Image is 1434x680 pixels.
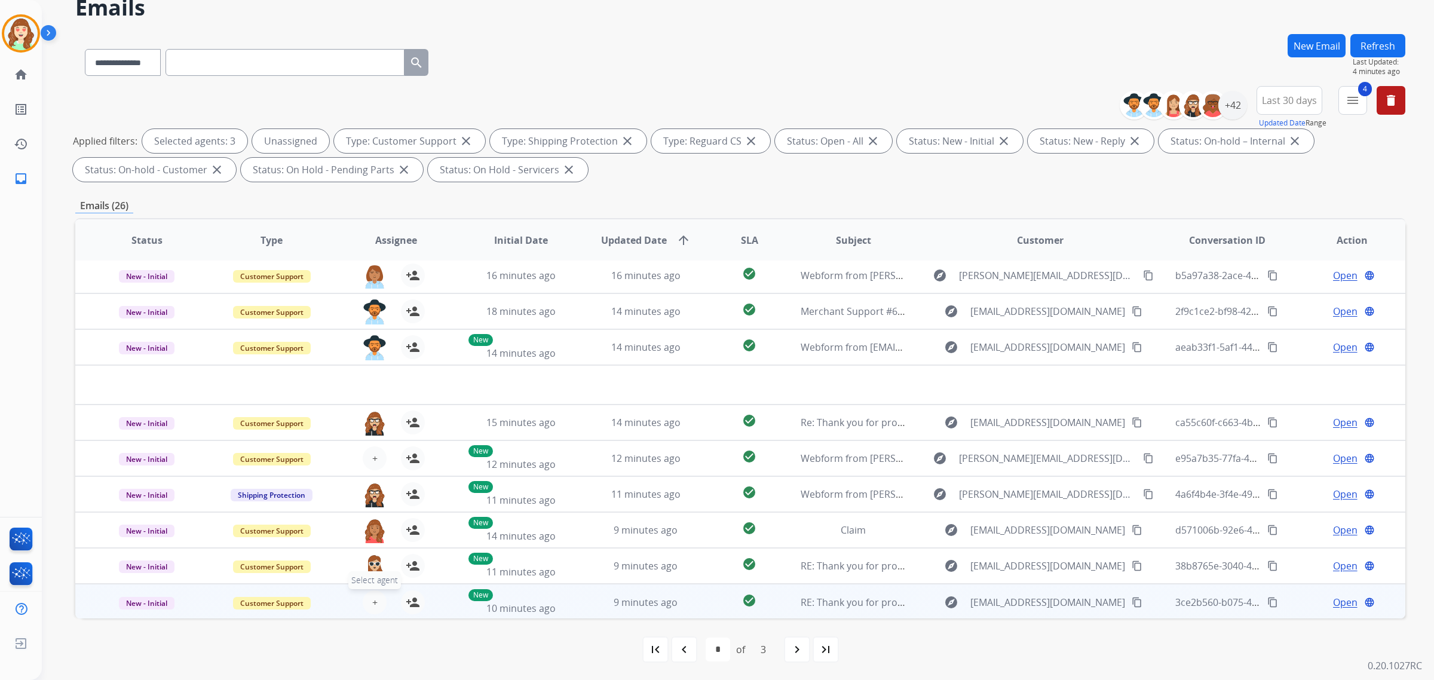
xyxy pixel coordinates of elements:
span: Conversation ID [1189,233,1266,247]
mat-icon: content_copy [1267,597,1278,608]
mat-icon: navigate_next [790,642,804,657]
span: Open [1333,523,1358,537]
button: New Email [1288,34,1346,57]
span: Webform from [PERSON_NAME][EMAIL_ADDRESS][DOMAIN_NAME] on [DATE] [801,269,1145,282]
div: Status: On-hold - Customer [73,158,236,182]
div: Status: New - Reply [1028,129,1154,153]
mat-icon: person_add [406,304,420,318]
div: Status: Open - All [775,129,892,153]
span: 4 minutes ago [1353,67,1405,76]
p: Applied filters: [73,134,137,148]
p: New [468,589,493,601]
img: avatar [4,17,38,50]
mat-icon: language [1364,306,1375,317]
span: Customer Support [233,597,311,609]
mat-icon: explore [944,340,958,354]
span: Last Updated: [1353,57,1405,67]
div: of [736,642,745,657]
span: Select agent [348,571,401,589]
span: + [372,595,378,609]
mat-icon: content_copy [1132,560,1142,571]
span: 14 minutes ago [486,529,556,543]
mat-icon: content_copy [1267,560,1278,571]
span: 9 minutes ago [614,523,678,537]
mat-icon: person_add [406,559,420,573]
mat-icon: language [1364,453,1375,464]
mat-icon: navigate_before [677,642,691,657]
mat-icon: close [997,134,1011,148]
mat-icon: content_copy [1267,453,1278,464]
span: New - Initial [119,417,174,430]
span: Merchant Support #659427: How would you rate the support you received? [801,305,1139,318]
span: Open [1333,451,1358,465]
span: ca55c60f-c663-4b0e-a3f1-f6534dda7750 [1175,416,1352,429]
button: Refresh [1350,34,1405,57]
span: d571006b-92e6-4abc-900f-0ec90dcf2cf4 [1175,523,1352,537]
img: agent-avatar [363,518,387,543]
mat-icon: content_copy [1132,342,1142,353]
mat-icon: close [562,163,576,177]
mat-icon: check_circle [742,485,756,500]
div: Type: Reguard CS [651,129,770,153]
mat-icon: check_circle [742,557,756,571]
div: Selected agents: 3 [142,129,247,153]
span: 12 minutes ago [486,458,556,471]
span: 10 minutes ago [486,602,556,615]
mat-icon: close [744,134,758,148]
mat-icon: content_copy [1132,597,1142,608]
span: 4a6f4b4e-3f4e-490a-bf5c-5a753ede548d [1175,488,1354,501]
mat-icon: close [210,163,224,177]
span: 11 minutes ago [611,488,681,501]
span: Open [1333,595,1358,609]
span: b5a97a38-2ace-4a0a-8069-c3d630ec41c0 [1175,269,1358,282]
mat-icon: inbox [14,171,28,186]
button: Last 30 days [1257,86,1322,115]
span: New - Initial [119,453,174,465]
img: agent-avatar [363,482,387,507]
span: New - Initial [119,597,174,609]
span: 14 minutes ago [611,416,681,429]
span: New - Initial [119,525,174,537]
mat-icon: content_copy [1267,525,1278,535]
span: Shipping Protection [231,489,312,501]
mat-icon: content_copy [1143,270,1154,281]
mat-icon: explore [944,304,958,318]
mat-icon: person_add [406,523,420,537]
mat-icon: explore [933,487,947,501]
mat-icon: person_add [406,487,420,501]
mat-icon: person_add [406,415,420,430]
span: Status [131,233,163,247]
span: [EMAIL_ADDRESS][DOMAIN_NAME] [970,340,1125,354]
span: [EMAIL_ADDRESS][DOMAIN_NAME] [970,559,1125,573]
mat-icon: content_copy [1267,342,1278,353]
span: 16 minutes ago [611,269,681,282]
mat-icon: list_alt [14,102,28,117]
span: [EMAIL_ADDRESS][DOMAIN_NAME] [970,595,1125,609]
p: New [468,445,493,457]
mat-icon: check_circle [742,593,756,608]
mat-icon: language [1364,342,1375,353]
span: 12 minutes ago [611,452,681,465]
span: Type [261,233,283,247]
span: 9 minutes ago [614,596,678,609]
span: Last 30 days [1262,98,1317,103]
span: Subject [836,233,871,247]
mat-icon: arrow_upward [676,233,691,247]
mat-icon: content_copy [1267,489,1278,500]
mat-icon: explore [944,415,958,430]
mat-icon: delete [1384,93,1398,108]
span: [EMAIL_ADDRESS][DOMAIN_NAME] [970,415,1125,430]
mat-icon: explore [944,559,958,573]
button: Updated Date [1259,118,1306,128]
span: [PERSON_NAME][EMAIL_ADDRESS][DOMAIN_NAME] [959,268,1136,283]
mat-icon: language [1364,417,1375,428]
div: Type: Customer Support [334,129,485,153]
mat-icon: person_add [406,268,420,283]
mat-icon: check_circle [742,449,756,464]
div: +42 [1218,91,1247,120]
mat-icon: close [397,163,411,177]
span: Open [1333,268,1358,283]
span: Customer Support [233,453,311,465]
mat-icon: menu [1346,93,1360,108]
div: Type: Shipping Protection [490,129,646,153]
